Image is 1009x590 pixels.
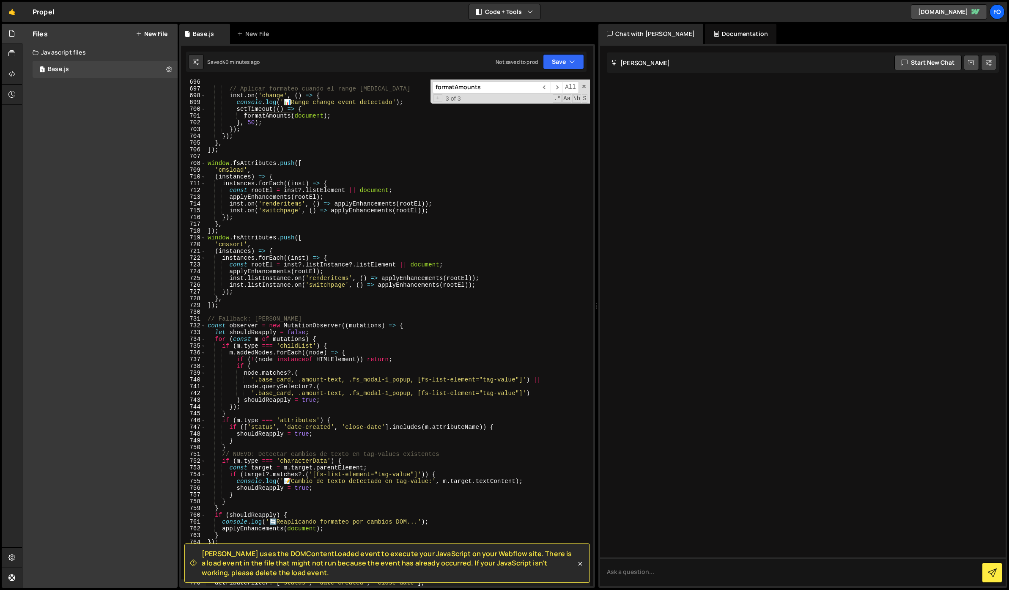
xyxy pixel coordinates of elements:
[181,295,206,302] div: 728
[181,356,206,363] div: 737
[181,505,206,512] div: 759
[181,282,206,288] div: 726
[181,167,206,173] div: 709
[181,519,206,525] div: 761
[33,29,48,38] h2: Files
[181,458,206,464] div: 752
[181,525,206,532] div: 762
[181,539,206,546] div: 764
[181,552,206,559] div: 766
[207,58,260,66] div: Saved
[222,58,260,66] div: 40 minutes ago
[181,343,206,349] div: 735
[181,336,206,343] div: 734
[181,451,206,458] div: 751
[33,7,54,17] div: Propel
[181,255,206,261] div: 722
[181,160,206,167] div: 708
[181,187,206,194] div: 712
[181,349,206,356] div: 736
[181,485,206,491] div: 756
[181,397,206,403] div: 743
[181,410,206,417] div: 745
[181,491,206,498] div: 757
[40,67,45,74] span: 1
[433,81,539,93] input: Search for
[181,92,206,99] div: 698
[181,573,206,579] div: 769
[181,113,206,119] div: 701
[705,24,776,44] div: Documentation
[136,30,167,37] button: New File
[181,471,206,478] div: 754
[181,512,206,519] div: 760
[181,194,206,200] div: 713
[181,437,206,444] div: 749
[181,309,206,316] div: 730
[181,126,206,133] div: 703
[181,119,206,126] div: 702
[181,316,206,322] div: 731
[202,549,576,577] span: [PERSON_NAME] uses the DOMContentLoaded event to execute your JavaScript on your Webflow site. Th...
[181,329,206,336] div: 733
[181,566,206,573] div: 768
[181,241,206,248] div: 720
[181,431,206,437] div: 748
[442,95,464,102] span: 3 of 3
[181,146,206,153] div: 706
[894,55,962,70] button: Start new chat
[181,417,206,424] div: 746
[237,30,272,38] div: New File
[181,228,206,234] div: 718
[181,153,206,160] div: 707
[33,61,178,78] div: 17111/47186.js
[562,81,579,93] span: Alt-Enter
[2,2,22,22] a: 🤙
[181,180,206,187] div: 711
[611,59,670,67] h2: [PERSON_NAME]
[572,94,581,103] span: Whole Word Search
[911,4,987,19] a: [DOMAIN_NAME]
[48,66,69,73] div: Base.js
[181,579,206,586] div: 770
[181,464,206,471] div: 753
[469,4,540,19] button: Code + Tools
[181,363,206,370] div: 738
[181,383,206,390] div: 741
[181,376,206,383] div: 740
[181,207,206,214] div: 715
[181,248,206,255] div: 721
[181,99,206,106] div: 699
[543,54,584,69] button: Save
[181,140,206,146] div: 705
[433,94,442,102] span: Toggle Replace mode
[181,546,206,552] div: 765
[181,478,206,485] div: 755
[181,268,206,275] div: 724
[551,81,562,93] span: ​
[181,173,206,180] div: 710
[181,288,206,295] div: 727
[496,58,538,66] div: Not saved to prod
[181,221,206,228] div: 717
[181,498,206,505] div: 758
[181,234,206,241] div: 719
[582,94,587,103] span: Search In Selection
[990,4,1005,19] a: fo
[181,302,206,309] div: 729
[181,261,206,268] div: 723
[553,94,562,103] span: RegExp Search
[181,106,206,113] div: 700
[181,214,206,221] div: 716
[181,85,206,92] div: 697
[181,275,206,282] div: 725
[539,81,551,93] span: ​
[181,532,206,539] div: 763
[181,370,206,376] div: 739
[181,390,206,397] div: 742
[181,200,206,207] div: 714
[562,94,571,103] span: CaseSensitive Search
[181,79,206,85] div: 696
[22,44,178,61] div: Javascript files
